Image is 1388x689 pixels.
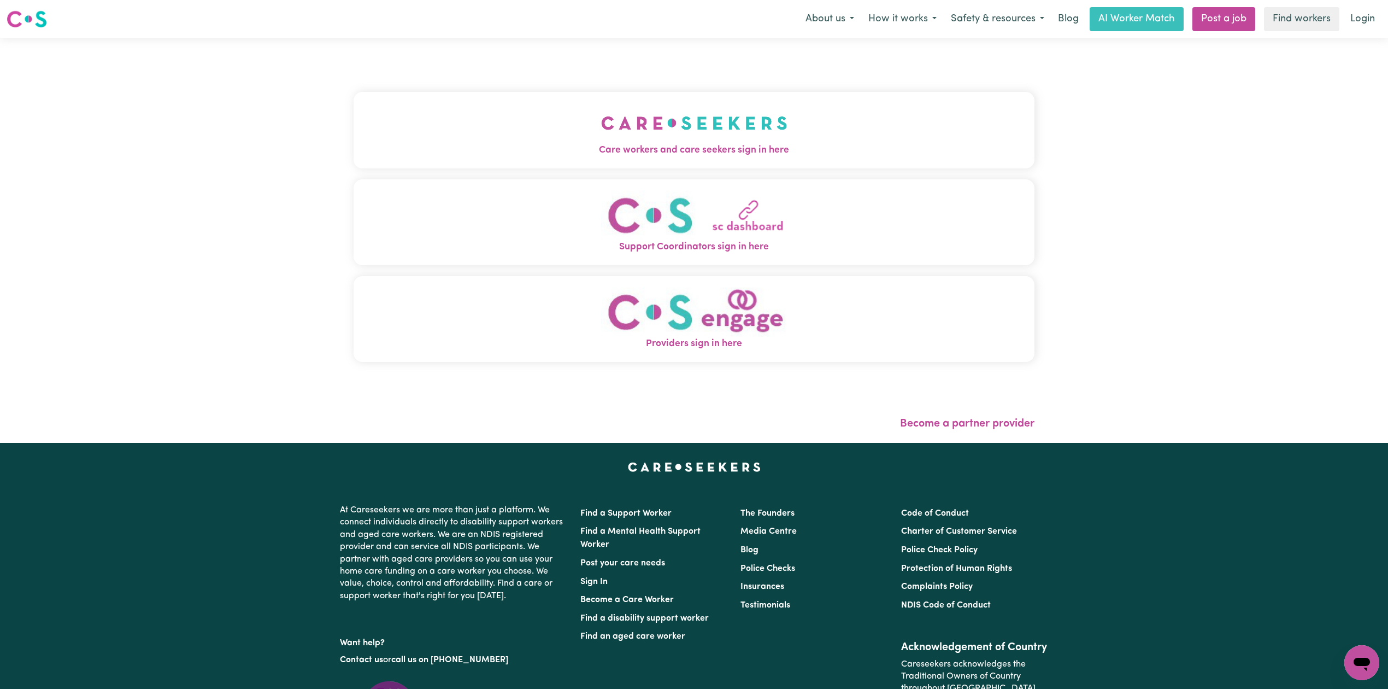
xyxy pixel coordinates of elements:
a: Blog [740,546,758,554]
a: Find a Mental Health Support Worker [580,527,701,549]
a: Media Centre [740,527,797,536]
button: Providers sign in here [354,276,1034,362]
a: Protection of Human Rights [901,564,1012,573]
p: Want help? [340,633,567,649]
a: Insurances [740,582,784,591]
a: Find an aged care worker [580,632,685,641]
a: call us on [PHONE_NUMBER] [391,656,508,664]
button: Support Coordinators sign in here [354,179,1034,265]
a: Blog [1051,7,1085,31]
span: Support Coordinators sign in here [354,240,1034,254]
a: Complaints Policy [901,582,973,591]
a: Find a Support Worker [580,509,672,518]
a: Charter of Customer Service [901,527,1017,536]
a: Police Checks [740,564,795,573]
span: Providers sign in here [354,337,1034,351]
a: Careseekers home page [628,463,761,471]
a: The Founders [740,509,795,518]
a: Police Check Policy [901,546,978,554]
a: Post a job [1192,7,1255,31]
a: Post your care needs [580,559,665,568]
button: How it works [861,8,944,31]
button: Care workers and care seekers sign in here [354,92,1034,168]
a: Contact us [340,656,383,664]
a: AI Worker Match [1090,7,1184,31]
button: Safety & resources [944,8,1051,31]
a: Testimonials [740,601,790,610]
a: Login [1344,7,1381,31]
p: At Careseekers we are more than just a platform. We connect individuals directly to disability su... [340,500,567,606]
img: Careseekers logo [7,9,47,29]
a: Code of Conduct [901,509,969,518]
button: About us [798,8,861,31]
a: Find workers [1264,7,1339,31]
a: Become a partner provider [900,418,1034,429]
h2: Acknowledgement of Country [901,641,1048,654]
p: or [340,650,567,670]
a: NDIS Code of Conduct [901,601,991,610]
iframe: Button to launch messaging window [1344,645,1379,680]
a: Careseekers logo [7,7,47,32]
a: Find a disability support worker [580,614,709,623]
a: Become a Care Worker [580,595,674,604]
a: Sign In [580,577,608,586]
span: Care workers and care seekers sign in here [354,143,1034,157]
